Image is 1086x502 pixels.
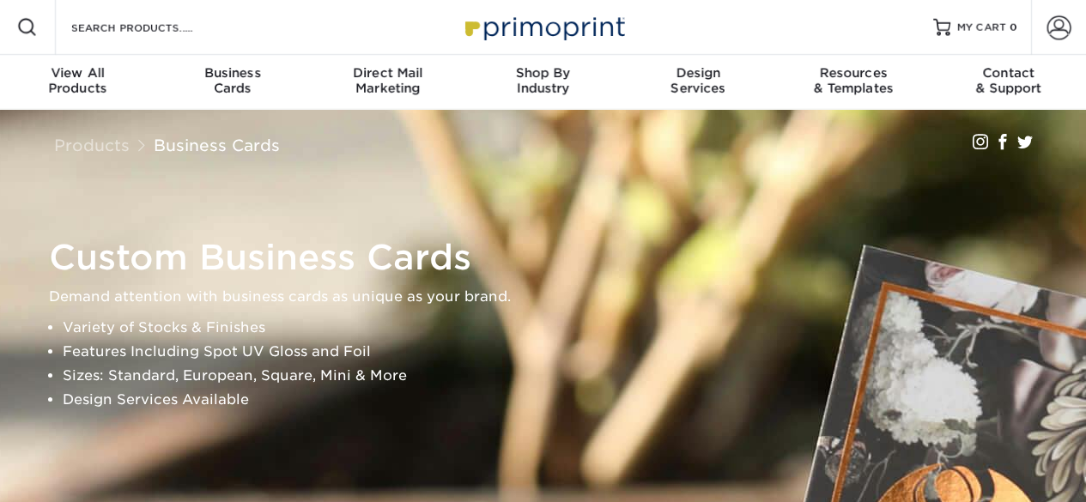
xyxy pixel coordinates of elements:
[310,65,465,81] span: Direct Mail
[63,388,1053,412] li: Design Services Available
[49,285,1053,309] p: Demand attention with business cards as unique as your brand.
[310,65,465,96] div: Marketing
[931,55,1086,110] a: Contact& Support
[63,316,1053,340] li: Variety of Stocks & Finishes
[776,65,931,81] span: Resources
[54,136,130,154] a: Products
[70,17,237,38] input: SEARCH PRODUCTS.....
[931,65,1086,81] span: Contact
[621,65,776,81] span: Design
[49,237,1053,278] h1: Custom Business Cards
[621,55,776,110] a: DesignServices
[458,9,629,45] img: Primoprint
[154,136,280,154] a: Business Cards
[776,65,931,96] div: & Templates
[310,55,465,110] a: Direct MailMarketing
[63,340,1053,364] li: Features Including Spot UV Gloss and Foil
[621,65,776,96] div: Services
[776,55,931,110] a: Resources& Templates
[155,55,311,110] a: BusinessCards
[155,65,311,96] div: Cards
[1010,21,1017,33] span: 0
[957,21,1006,35] span: MY CART
[465,65,621,96] div: Industry
[465,55,621,110] a: Shop ByIndustry
[931,65,1086,96] div: & Support
[63,364,1053,388] li: Sizes: Standard, European, Square, Mini & More
[465,65,621,81] span: Shop By
[155,65,311,81] span: Business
